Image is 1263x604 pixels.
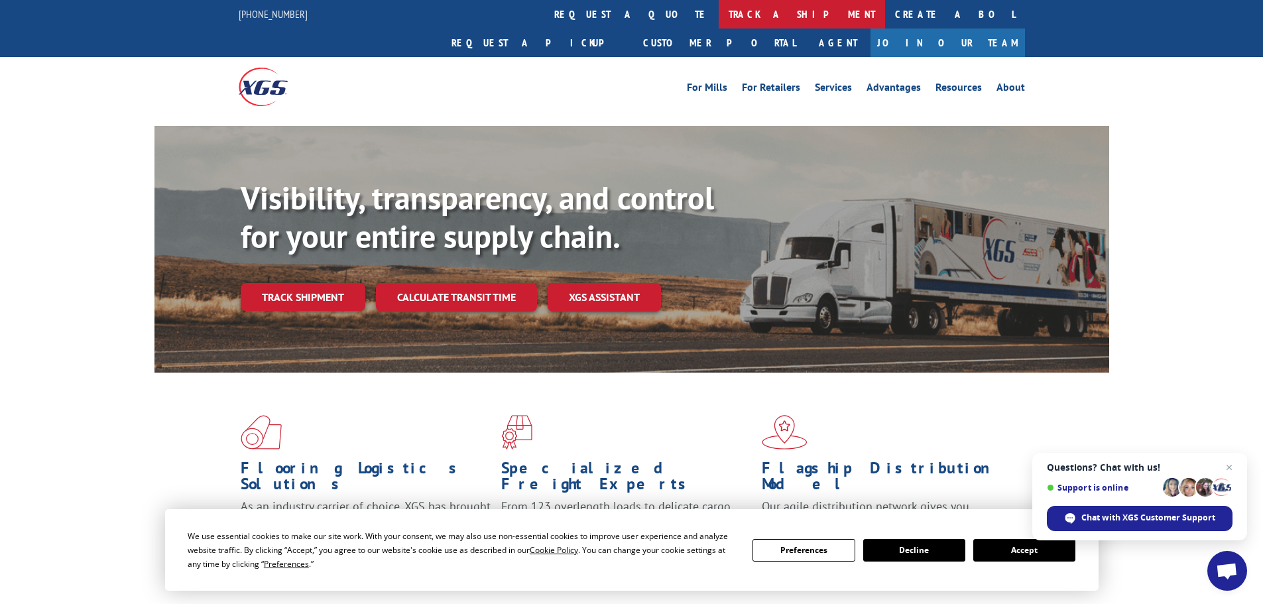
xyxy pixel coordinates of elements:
span: As an industry carrier of choice, XGS has brought innovation and dedication to flooring logistics... [241,499,491,546]
p: From 123 overlength loads to delicate cargo, our experienced staff knows the best way to move you... [501,499,752,558]
h1: Specialized Freight Experts [501,460,752,499]
a: Request a pickup [442,29,633,57]
a: Resources [935,82,982,97]
div: Cookie Consent Prompt [165,509,1099,591]
button: Accept [973,539,1075,562]
span: Close chat [1221,459,1237,475]
h1: Flooring Logistics Solutions [241,460,491,499]
a: Agent [806,29,871,57]
a: Calculate transit time [376,283,537,312]
img: xgs-icon-focused-on-flooring-red [501,415,532,450]
a: For Retailers [742,82,800,97]
button: Decline [863,539,965,562]
a: Join Our Team [871,29,1025,57]
span: Cookie Policy [530,544,578,556]
span: Support is online [1047,483,1158,493]
h1: Flagship Distribution Model [762,460,1012,499]
a: Track shipment [241,283,365,311]
a: Customer Portal [633,29,806,57]
div: Open chat [1207,551,1247,591]
a: For Mills [687,82,727,97]
span: Our agile distribution network gives you nationwide inventory management on demand. [762,499,1006,530]
span: Questions? Chat with us! [1047,462,1233,473]
b: Visibility, transparency, and control for your entire supply chain. [241,177,714,257]
a: Services [815,82,852,97]
a: Advantages [867,82,921,97]
a: XGS ASSISTANT [548,283,661,312]
div: We use essential cookies to make our site work. With your consent, we may also use non-essential ... [188,529,737,571]
span: Preferences [264,558,309,570]
button: Preferences [752,539,855,562]
div: Chat with XGS Customer Support [1047,506,1233,531]
img: xgs-icon-flagship-distribution-model-red [762,415,808,450]
span: Chat with XGS Customer Support [1081,512,1215,524]
a: About [996,82,1025,97]
img: xgs-icon-total-supply-chain-intelligence-red [241,415,282,450]
a: [PHONE_NUMBER] [239,7,308,21]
